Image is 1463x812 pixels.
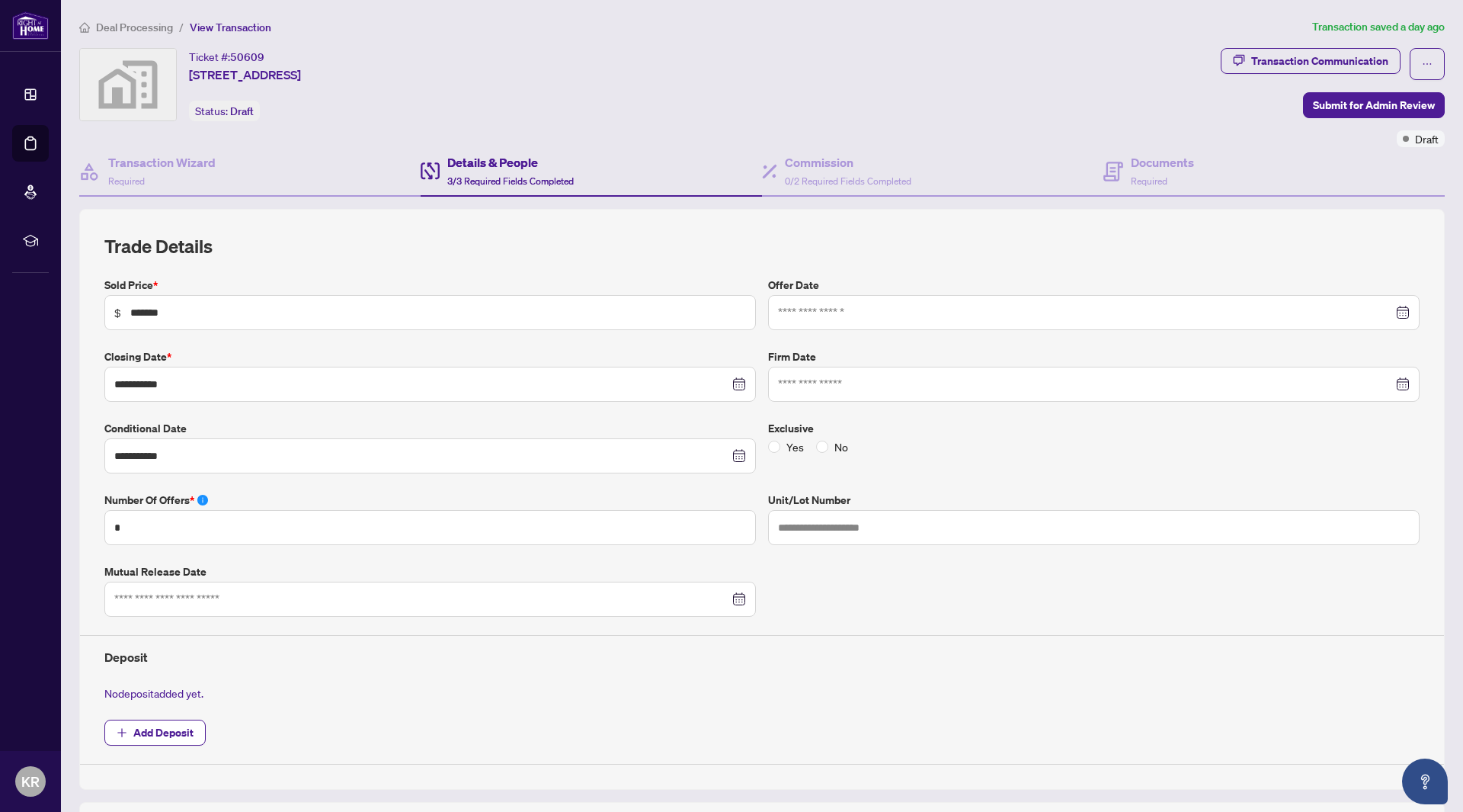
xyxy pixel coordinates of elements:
[114,304,121,321] span: $
[447,153,574,172] h4: Details & People
[104,492,756,509] label: Number of offers
[104,720,206,746] button: Add Deposit
[1251,49,1388,73] div: Transaction Communication
[79,22,90,33] span: home
[117,727,127,738] span: plus
[108,175,145,187] span: Required
[189,101,260,121] div: Status:
[828,438,854,455] span: No
[768,277,1420,294] label: Offer Date
[133,721,194,745] span: Add Deposit
[179,18,184,36] li: /
[190,21,271,34] span: View Transaction
[1415,130,1439,147] span: Draft
[768,420,1420,437] label: Exclusive
[230,50,264,64] span: 50609
[1131,175,1167,187] span: Required
[104,277,756,294] label: Sold Price
[12,11,49,40] img: logo
[189,48,264,66] div: Ticket #:
[21,771,40,792] span: KR
[104,563,756,580] label: Mutual Release Date
[768,348,1420,365] label: Firm Date
[1221,48,1401,74] button: Transaction Communication
[1312,18,1445,36] article: Transaction saved a day ago
[197,495,208,505] span: info-circle
[768,492,1420,509] label: Unit/Lot Number
[104,348,756,365] label: Closing Date
[1313,93,1435,117] span: Submit for Admin Review
[230,104,254,118] span: Draft
[104,686,203,700] span: No deposit added yet.
[108,153,216,172] h4: Transaction Wizard
[447,175,574,187] span: 3/3 Required Fields Completed
[96,21,173,34] span: Deal Processing
[1422,59,1433,69] span: ellipsis
[104,648,1420,666] h4: Deposit
[785,175,911,187] span: 0/2 Required Fields Completed
[104,420,756,437] label: Conditional Date
[780,438,810,455] span: Yes
[1402,759,1448,804] button: Open asap
[1131,153,1194,172] h4: Documents
[785,153,911,172] h4: Commission
[104,234,1420,258] h2: Trade Details
[189,66,301,84] span: [STREET_ADDRESS]
[1303,92,1445,118] button: Submit for Admin Review
[80,49,176,120] img: svg%3e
